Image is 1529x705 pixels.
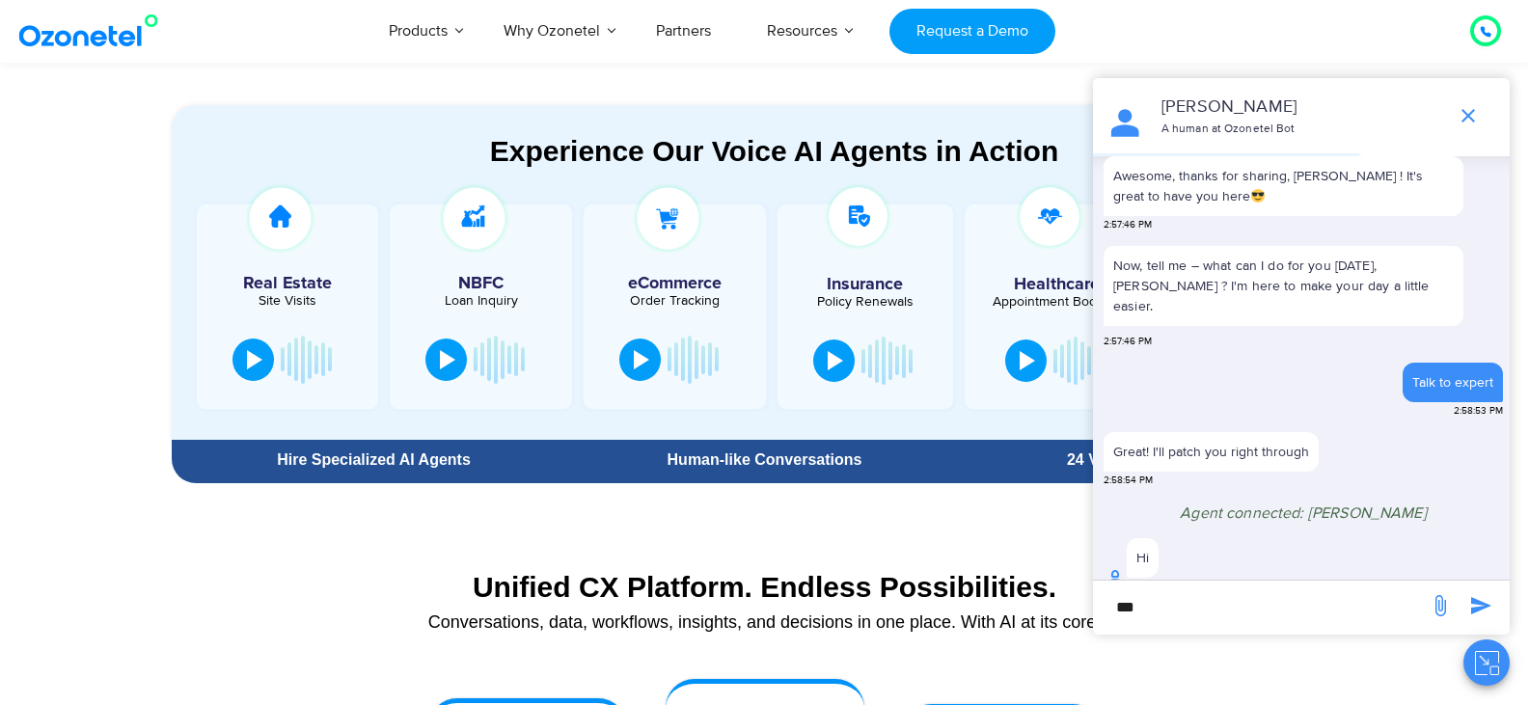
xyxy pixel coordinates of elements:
a: Request a Demo [889,9,1054,54]
span: end chat or minimize [1449,96,1488,135]
h5: Real Estate [206,275,369,292]
div: Unified CX Platform. Endless Possibilities. [181,570,1349,604]
span: 2:57:46 PM [1104,335,1152,349]
h5: Insurance [787,276,943,293]
h5: NBFC [399,275,562,292]
span: 2:58:54 PM [1104,474,1153,488]
span: send message [1461,586,1500,625]
h5: eCommerce [593,275,756,292]
span: 2:58:53 PM [1454,404,1503,419]
div: Experience Our Voice AI Agents in Action [191,134,1358,168]
div: Site Visits [206,294,369,308]
p: Great! I'll patch you right through [1113,442,1309,462]
div: 24 Vernacular Languages [971,452,1348,468]
div: Conversations, data, workflows, insights, and decisions in one place. With AI at its core! [181,613,1349,631]
h5: Healthcare [979,276,1135,293]
p: [PERSON_NAME] [1161,95,1438,121]
div: Talk to expert [1412,372,1493,393]
div: Order Tracking [593,294,756,308]
div: Loan Inquiry [399,294,562,308]
img: 😎 [1251,189,1265,203]
span: send message [1421,586,1460,625]
div: Human-like Conversations [576,452,952,468]
p: A human at Ozonetel Bot [1161,121,1438,138]
button: Close chat [1463,639,1510,686]
span: Agent connected: [PERSON_NAME] [1180,503,1427,523]
div: Appointment Booking [979,295,1135,309]
div: Hire Specialized AI Agents [181,452,567,468]
p: Awesome, thanks for sharing, [PERSON_NAME] ! It's great to have you here [1113,166,1454,206]
div: Hi [1136,548,1149,568]
div: new-msg-input [1103,590,1419,625]
span: 2:59:00 PM [1127,580,1176,594]
span: 2:57:46 PM [1104,218,1152,232]
p: Now, tell me – what can I do for you [DATE], [PERSON_NAME] ? I'm here to make your day a little e... [1104,246,1463,326]
div: Policy Renewals [787,295,943,309]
